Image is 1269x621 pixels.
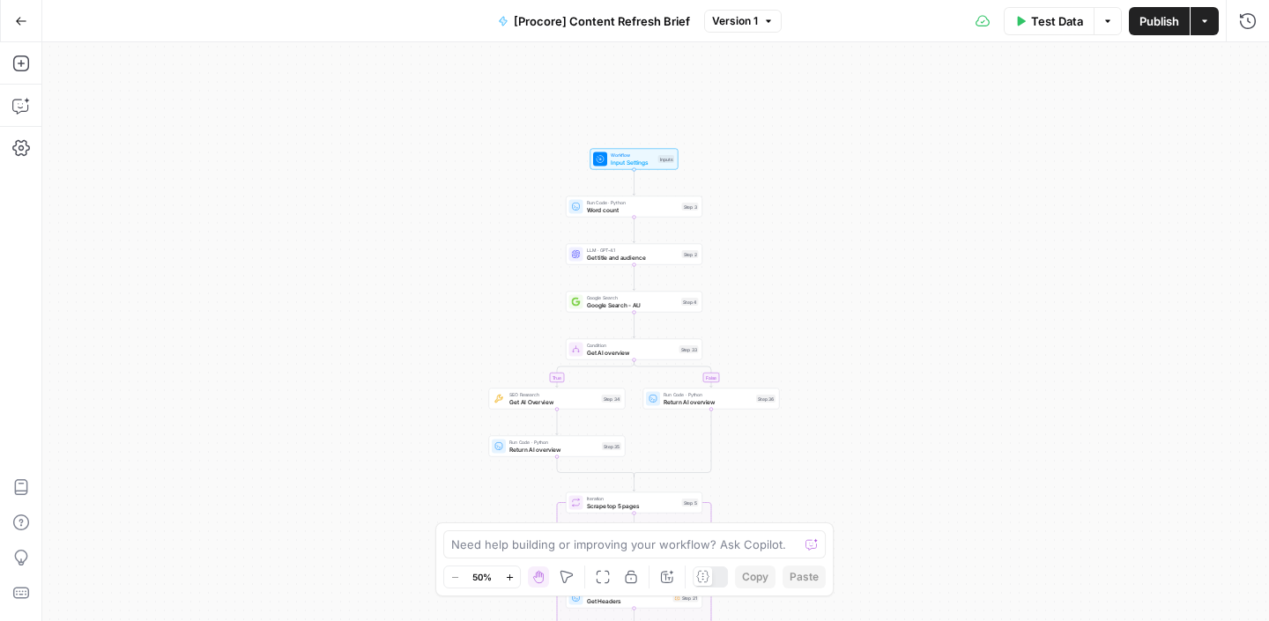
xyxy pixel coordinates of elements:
g: Edge from start to step_3 [633,170,635,196]
span: Google Search [587,294,679,301]
g: Edge from step_5 to step_20 [633,514,635,539]
div: Run Code · PythonWord countStep 3 [566,196,702,218]
div: Run Code · JavaScriptGet HeadersStep 21 [566,588,702,609]
g: Edge from step_2 to step_4 [633,265,635,291]
button: Test Data [1004,7,1094,35]
div: LLM · GPT-4.1Get title and audienceStep 2 [566,244,702,265]
button: [Procore] Content Refresh Brief [487,7,701,35]
span: Get AI Overview [509,397,598,406]
div: Run Code · PythonReturn AI overviewStep 35 [489,436,626,457]
span: Publish [1139,12,1179,30]
img: 73nre3h8eff8duqnn8tc5kmlnmbe [494,395,503,403]
g: Edge from step_33 to step_36 [634,360,713,388]
div: Google SearchGoogle Search - AUStep 4 [566,292,702,313]
span: Test Data [1031,12,1083,30]
g: Edge from step_35 to step_33-conditional-end [557,457,634,477]
g: Edge from step_4 to step_33 [633,313,635,338]
button: Paste [783,566,826,588]
div: Step 5 [682,499,699,506]
div: ConditionGet AI overviewStep 33 [566,339,702,360]
g: Edge from step_33-conditional-end to step_5 [633,475,635,492]
g: Edge from step_36 to step_33-conditional-end [634,410,712,477]
span: [Procore] Content Refresh Brief [514,12,690,30]
span: Get Headers [587,596,670,605]
button: Version 1 [704,10,782,33]
span: Input Settings [611,158,655,166]
div: Step 21 [673,594,699,603]
div: WorkflowInput SettingsInputs [566,149,702,170]
span: Iteration [587,495,679,502]
div: Inputs [658,155,675,163]
span: Get title and audience [587,253,679,262]
div: IterationScrape top 5 pagesStep 5 [566,492,702,514]
span: Return AI overview [664,397,753,406]
span: Paste [790,569,819,585]
span: Run Code · Python [509,439,598,446]
span: Return AI overview [509,445,598,454]
span: Run Code · Python [587,199,679,206]
div: Step 36 [756,395,775,403]
span: Condition [587,342,676,349]
span: Google Search - AU [587,300,679,309]
span: 50% [472,570,492,584]
div: Step 33 [679,345,699,353]
div: Step 35 [602,442,621,450]
span: Get AI overview [587,348,676,357]
span: Scrape top 5 pages [587,501,679,510]
div: Step 3 [682,203,699,211]
button: Publish [1129,7,1190,35]
div: Run Code · PythonReturn AI overviewStep 36 [643,388,780,410]
div: Step 2 [682,250,699,258]
span: Word count [587,205,679,214]
span: LLM · GPT-4.1 [587,247,679,254]
span: Run Code · Python [664,391,753,398]
button: Copy [735,566,775,588]
div: SEO ResearchGet AI OverviewStep 34 [489,388,626,410]
span: Copy [742,569,768,585]
g: Edge from step_34 to step_35 [556,410,559,435]
g: Edge from step_3 to step_2 [633,218,635,243]
div: Step 34 [602,395,622,403]
span: SEO Research [509,391,598,398]
span: Version 1 [712,13,758,29]
span: Workflow [611,152,655,159]
g: Edge from step_33 to step_34 [556,360,634,388]
div: Step 4 [681,298,699,306]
